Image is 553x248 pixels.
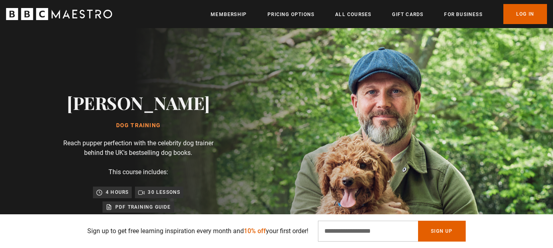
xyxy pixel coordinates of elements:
[106,188,129,196] p: 4 hours
[244,227,266,235] span: 10% off
[418,221,465,242] button: Sign Up
[58,138,218,158] p: Reach pupper perfection with the celebrity dog trainer behind the UK's bestselling dog books.
[67,92,210,113] h2: [PERSON_NAME]
[6,8,112,20] svg: BBC Maestro
[211,10,247,18] a: Membership
[148,188,180,196] p: 30 lessons
[392,10,423,18] a: Gift Cards
[211,4,547,24] nav: Primary
[267,10,314,18] a: Pricing Options
[444,10,482,18] a: For business
[503,4,547,24] a: Log In
[335,10,371,18] a: All Courses
[87,226,308,236] p: Sign up to get free learning inspiration every month and your first order!
[115,203,171,211] p: PDF training guide
[67,122,210,129] h1: Dog Training
[109,167,168,177] p: This course includes:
